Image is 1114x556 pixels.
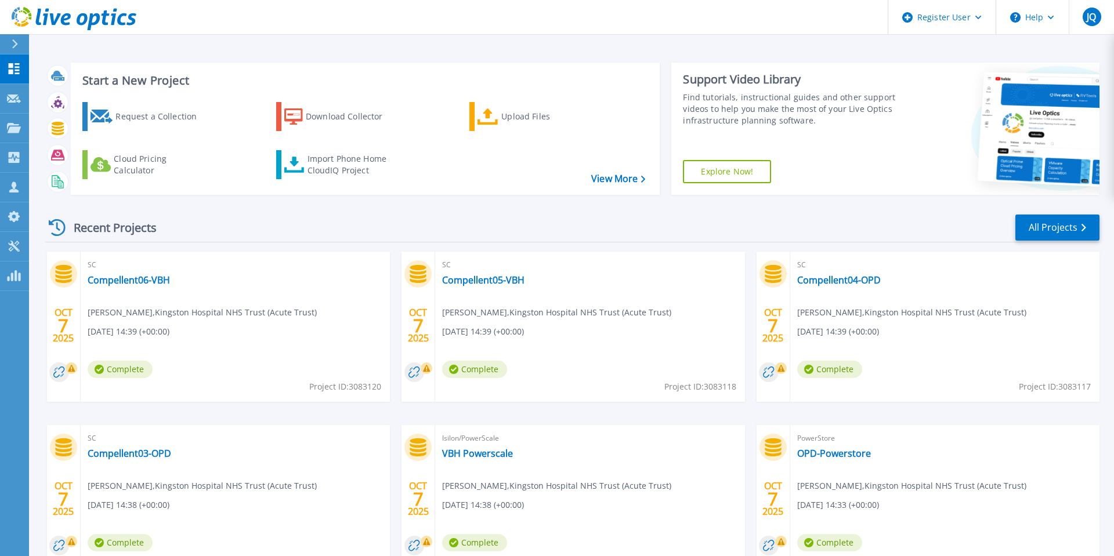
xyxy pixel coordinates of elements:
[797,361,862,378] span: Complete
[52,478,74,520] div: OCT 2025
[501,105,594,128] div: Upload Files
[683,72,901,87] div: Support Video Library
[442,274,525,286] a: Compellent05-VBH
[762,478,784,520] div: OCT 2025
[88,499,169,511] span: [DATE] 14:38 (+00:00)
[82,102,212,131] a: Request a Collection
[88,274,170,286] a: Compellent06-VBH
[58,494,68,504] span: 7
[442,361,507,378] span: Complete
[88,325,169,338] span: [DATE] 14:39 (+00:00)
[797,259,1093,271] span: SC
[762,304,784,347] div: OCT 2025
[114,153,207,176] div: Cloud Pricing Calculator
[1019,380,1091,393] span: Project ID: 3083117
[442,259,737,271] span: SC
[768,494,778,504] span: 7
[58,321,68,330] span: 7
[797,499,879,511] span: [DATE] 14:33 (+00:00)
[1015,215,1099,241] a: All Projects
[442,499,524,511] span: [DATE] 14:38 (+00:00)
[413,494,424,504] span: 7
[797,274,881,286] a: Compellent04-OPD
[442,479,671,492] span: [PERSON_NAME] , Kingston Hospital NHS Trust (Acute Trust)
[797,306,1026,319] span: [PERSON_NAME] , Kingston Hospital NHS Trust (Acute Trust)
[407,304,429,347] div: OCT 2025
[88,479,317,492] span: [PERSON_NAME] , Kingston Hospital NHS Trust (Acute Trust)
[469,102,599,131] a: Upload Files
[308,153,398,176] div: Import Phone Home CloudIQ Project
[768,321,778,330] span: 7
[88,361,153,378] span: Complete
[306,105,399,128] div: Download Collector
[442,448,513,459] a: VBH Powerscale
[797,479,1026,492] span: [PERSON_NAME] , Kingston Hospital NHS Trust (Acute Trust)
[88,432,383,445] span: SC
[276,102,406,131] a: Download Collector
[1087,12,1096,21] span: JQ
[115,105,208,128] div: Request a Collection
[82,150,212,179] a: Cloud Pricing Calculator
[683,160,771,183] a: Explore Now!
[591,173,645,184] a: View More
[442,534,507,551] span: Complete
[797,325,879,338] span: [DATE] 14:39 (+00:00)
[797,448,871,459] a: OPD-Powerstore
[309,380,381,393] span: Project ID: 3083120
[82,74,645,87] h3: Start a New Project
[88,259,383,271] span: SC
[413,321,424,330] span: 7
[683,92,901,126] div: Find tutorials, instructional guides and other support videos to help you make the most of your L...
[442,432,737,445] span: Isilon/PowerScale
[88,306,317,319] span: [PERSON_NAME] , Kingston Hospital NHS Trust (Acute Trust)
[52,304,74,347] div: OCT 2025
[88,448,171,459] a: Compellent03-OPD
[45,213,172,242] div: Recent Projects
[797,432,1093,445] span: PowerStore
[442,306,671,319] span: [PERSON_NAME] , Kingston Hospital NHS Trust (Acute Trust)
[797,534,862,551] span: Complete
[442,325,524,338] span: [DATE] 14:39 (+00:00)
[88,534,153,551] span: Complete
[664,380,736,393] span: Project ID: 3083118
[407,478,429,520] div: OCT 2025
